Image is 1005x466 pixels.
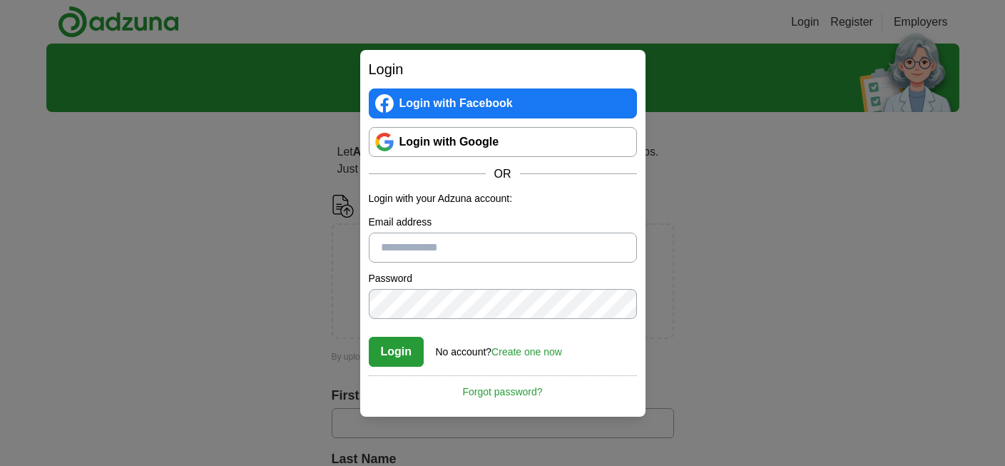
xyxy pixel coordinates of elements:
div: No account? [436,336,562,360]
a: Login with Facebook [369,88,637,118]
label: Password [369,271,637,286]
a: Login with Google [369,127,637,157]
button: Login [369,337,424,367]
label: Email address [369,215,637,230]
p: Login with your Adzuna account: [369,191,637,206]
span: OR [486,166,520,183]
h2: Login [369,59,637,80]
a: Create one now [491,346,562,358]
a: Forgot password? [369,375,637,400]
